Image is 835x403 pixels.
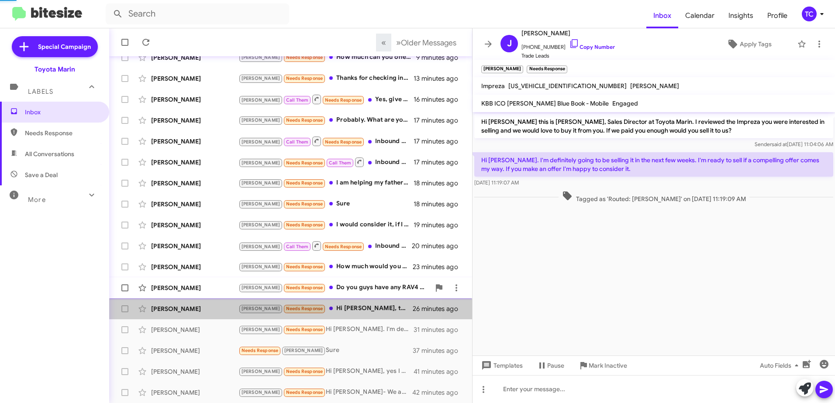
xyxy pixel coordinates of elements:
[242,306,280,311] span: [PERSON_NAME]
[238,304,413,314] div: Hi [PERSON_NAME], thanks for reaching back out. I meant to circle back with [PERSON_NAME] who was...
[414,367,465,376] div: 41 minutes ago
[151,221,238,229] div: [PERSON_NAME]
[151,367,238,376] div: [PERSON_NAME]
[414,221,465,229] div: 19 minutes ago
[414,179,465,188] div: 18 minutes ago
[238,283,430,293] div: Do you guys have any RAV4 plugins left?
[286,201,323,207] span: Needs Response
[704,36,793,52] button: Apply Tags
[547,358,564,373] span: Pause
[242,180,280,186] span: [PERSON_NAME]
[414,200,465,208] div: 18 minutes ago
[589,358,627,373] span: Mark Inactive
[242,117,280,123] span: [PERSON_NAME]
[286,160,323,166] span: Needs Response
[413,304,465,313] div: 26 minutes ago
[772,141,787,147] span: said at
[151,283,238,292] div: [PERSON_NAME]
[151,200,238,208] div: [PERSON_NAME]
[646,3,678,28] a: Inbox
[414,158,465,167] div: 17 minutes ago
[414,137,465,146] div: 17 minutes ago
[242,55,280,60] span: [PERSON_NAME]
[474,114,833,138] p: Hi [PERSON_NAME] this is [PERSON_NAME], Sales Director at Toyota Marin. I reviewed the Impreza yo...
[480,358,523,373] span: Templates
[238,345,413,355] div: Sure
[481,65,523,73] small: [PERSON_NAME]
[416,53,465,62] div: 9 minutes ago
[325,97,362,103] span: Needs Response
[286,369,323,374] span: Needs Response
[151,263,238,271] div: [PERSON_NAME]
[413,346,465,355] div: 37 minutes ago
[286,97,309,103] span: Call Them
[238,178,414,188] div: I am helping my father in law with this. The current ask is too low. Ideally 10k but he might set...
[286,75,323,81] span: Needs Response
[329,160,352,166] span: Call Them
[151,95,238,104] div: [PERSON_NAME]
[414,95,465,104] div: 16 minutes ago
[238,157,414,167] div: Inbound Call
[413,388,465,397] div: 42 minutes ago
[151,388,238,397] div: [PERSON_NAME]
[38,42,91,51] span: Special Campaign
[678,3,721,28] a: Calendar
[571,358,634,373] button: Mark Inactive
[376,34,391,51] button: Previous
[151,158,238,167] div: [PERSON_NAME]
[242,244,280,249] span: [PERSON_NAME]
[28,88,53,96] span: Labels
[242,160,280,166] span: [PERSON_NAME]
[242,264,280,270] span: [PERSON_NAME]
[106,3,289,24] input: Search
[401,38,456,48] span: Older Messages
[238,324,414,335] div: Hi [PERSON_NAME]. I'm definitely going to be selling it in the next few weeks. I'm ready to sell ...
[794,7,825,21] button: TC
[527,65,567,73] small: Needs Response
[721,3,760,28] span: Insights
[521,28,615,38] span: [PERSON_NAME]
[474,179,519,186] span: [DATE] 11:19:07 AM
[630,82,679,90] span: [PERSON_NAME]
[151,137,238,146] div: [PERSON_NAME]
[242,222,280,228] span: [PERSON_NAME]
[151,74,238,83] div: [PERSON_NAME]
[413,263,465,271] div: 23 minutes ago
[760,3,794,28] a: Profile
[521,38,615,51] span: [PHONE_NUMBER]
[238,52,416,62] div: How much can you offer?
[473,358,530,373] button: Templates
[286,180,323,186] span: Needs Response
[286,117,323,123] span: Needs Response
[381,37,386,48] span: «
[25,108,99,116] span: Inbox
[238,94,414,105] div: Yes, give me a call
[286,222,323,228] span: Needs Response
[414,74,465,83] div: 13 minutes ago
[151,242,238,250] div: [PERSON_NAME]
[242,97,280,103] span: [PERSON_NAME]
[151,304,238,313] div: [PERSON_NAME]
[286,285,323,290] span: Needs Response
[414,325,465,334] div: 31 minutes ago
[242,348,279,353] span: Needs Response
[238,240,413,251] div: Inbound Call
[238,115,414,125] div: Probably. What are you thinking is a realistic offer?
[28,196,46,204] span: More
[474,152,833,177] p: Hi [PERSON_NAME]. I'm definitely going to be selling it in the next few weeks. I'm ready to sell ...
[12,36,98,57] a: Special Campaign
[35,65,75,74] div: Toyota Marin
[508,82,627,90] span: [US_VEHICLE_IDENTIFICATION_NUMBER]
[286,55,323,60] span: Needs Response
[802,7,817,21] div: TC
[481,99,609,107] span: KBB ICO [PERSON_NAME] Blue Book - Mobile
[242,285,280,290] span: [PERSON_NAME]
[507,37,512,51] span: J
[242,139,280,145] span: [PERSON_NAME]
[238,366,414,376] div: Hi [PERSON_NAME], yes I am going to sell the truck. I can stop by and have you look at it. Are yo...
[559,191,749,203] span: Tagged as 'Routed: [PERSON_NAME]' on [DATE] 11:19:09 AM
[284,348,323,353] span: [PERSON_NAME]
